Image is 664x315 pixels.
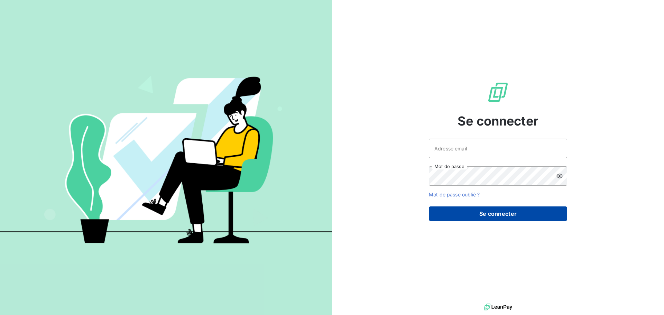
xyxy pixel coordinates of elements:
[484,302,512,312] img: logo
[487,81,509,103] img: Logo LeanPay
[429,139,567,158] input: placeholder
[429,206,567,221] button: Se connecter
[429,192,480,197] a: Mot de passe oublié ?
[458,112,538,130] span: Se connecter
